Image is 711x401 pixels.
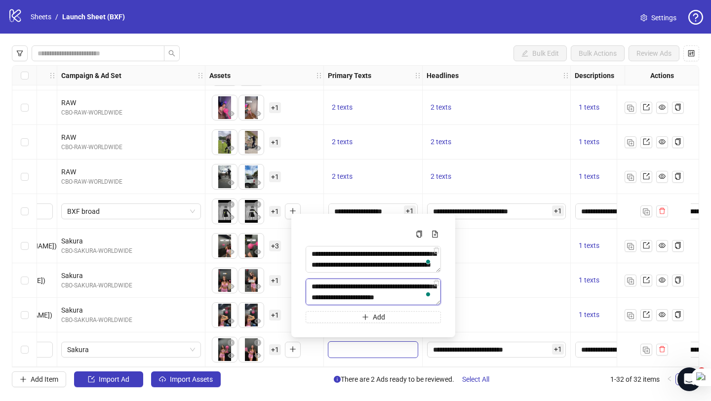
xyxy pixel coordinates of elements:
[269,344,281,355] span: + 1
[228,352,235,359] span: eye
[627,312,634,319] img: Duplicate
[212,303,237,327] img: Asset 1
[225,212,237,224] button: Preview
[643,173,650,180] span: export
[252,337,264,349] button: Delete
[12,229,37,263] div: Select row 29
[61,281,201,290] div: CBO-SAKURA-WORLDWIDE
[659,277,666,283] span: eye
[625,136,636,148] button: Duplicate
[67,204,195,219] span: BXF broad
[640,14,647,21] span: setting
[328,102,356,114] button: 2 texts
[269,137,281,148] span: + 1
[575,240,603,252] button: 1 texts
[427,102,455,114] button: 2 texts
[575,171,603,183] button: 1 texts
[228,214,235,221] span: eye
[254,352,261,359] span: eye
[433,280,440,286] span: delete
[579,103,599,111] span: 1 texts
[421,72,428,79] span: holder
[650,70,674,81] strong: Actions
[228,283,235,290] span: eye
[151,371,221,387] button: Import Assets
[569,72,576,79] span: holder
[225,316,237,327] button: Preview
[659,173,666,180] span: eye
[228,318,235,324] span: eye
[575,136,603,148] button: 1 texts
[427,171,455,183] button: 2 texts
[12,194,37,229] div: Select row 28
[225,143,237,155] button: Preview
[61,270,201,281] div: Sakura
[269,171,281,182] span: + 1
[667,376,672,382] span: left
[579,311,599,319] span: 1 texts
[332,172,353,180] span: 2 texts
[212,130,237,155] img: Asset 1
[61,132,201,143] div: RAW
[299,222,447,329] div: Multi-text input container - paste or copy values
[373,313,385,321] span: Add
[625,309,636,321] button: Duplicate
[513,45,567,61] button: Bulk Edit
[674,104,681,111] span: copy
[674,277,681,283] span: copy
[285,203,301,219] button: Add
[427,70,459,81] strong: Headlines
[431,103,451,111] span: 2 texts
[676,374,687,385] a: 1
[212,337,237,362] img: Asset 1
[698,367,706,375] span: 4
[643,311,650,318] span: export
[254,318,261,324] span: eye
[640,205,652,217] button: Duplicate
[579,241,599,249] span: 1 texts
[322,72,329,79] span: holder
[239,130,264,155] img: Asset 2
[651,12,676,23] span: Settings
[212,199,237,224] img: Asset 1
[16,50,23,57] span: filter
[627,174,634,181] img: Duplicate
[627,139,634,146] img: Duplicate
[306,279,441,305] textarea: To enrich screen reader interactions, please activate Accessibility in Grammarly extension settings
[643,277,650,283] span: export
[252,281,264,293] button: Preview
[212,164,237,189] img: Asset 1
[404,205,416,216] span: + 1
[316,72,322,79] span: holder
[61,97,201,108] div: RAW
[168,50,175,57] span: search
[74,371,143,387] button: Import Ad
[239,268,264,293] img: Asset 2
[575,102,603,114] button: 1 texts
[334,371,497,387] span: There are 2 Ads ready to be reviewed.
[571,45,625,61] button: Bulk Actions
[225,350,237,362] button: Preview
[332,103,353,111] span: 2 texts
[269,275,281,286] span: + 1
[683,45,699,61] button: Configure table settings
[328,70,371,81] strong: Primary Texts
[643,242,650,249] span: export
[239,303,264,327] img: Asset 2
[67,342,195,357] span: Sakura
[239,337,264,362] img: Asset 2
[228,201,235,208] span: close-circle
[254,214,261,221] span: eye
[627,105,634,112] img: Duplicate
[575,275,603,286] button: 1 texts
[269,241,281,251] span: + 3
[562,72,569,79] span: holder
[659,346,666,353] span: delete
[61,305,201,316] div: Sakura
[688,10,703,25] span: question-circle
[88,376,95,383] span: import
[433,247,440,254] span: delete
[552,344,564,355] span: + 1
